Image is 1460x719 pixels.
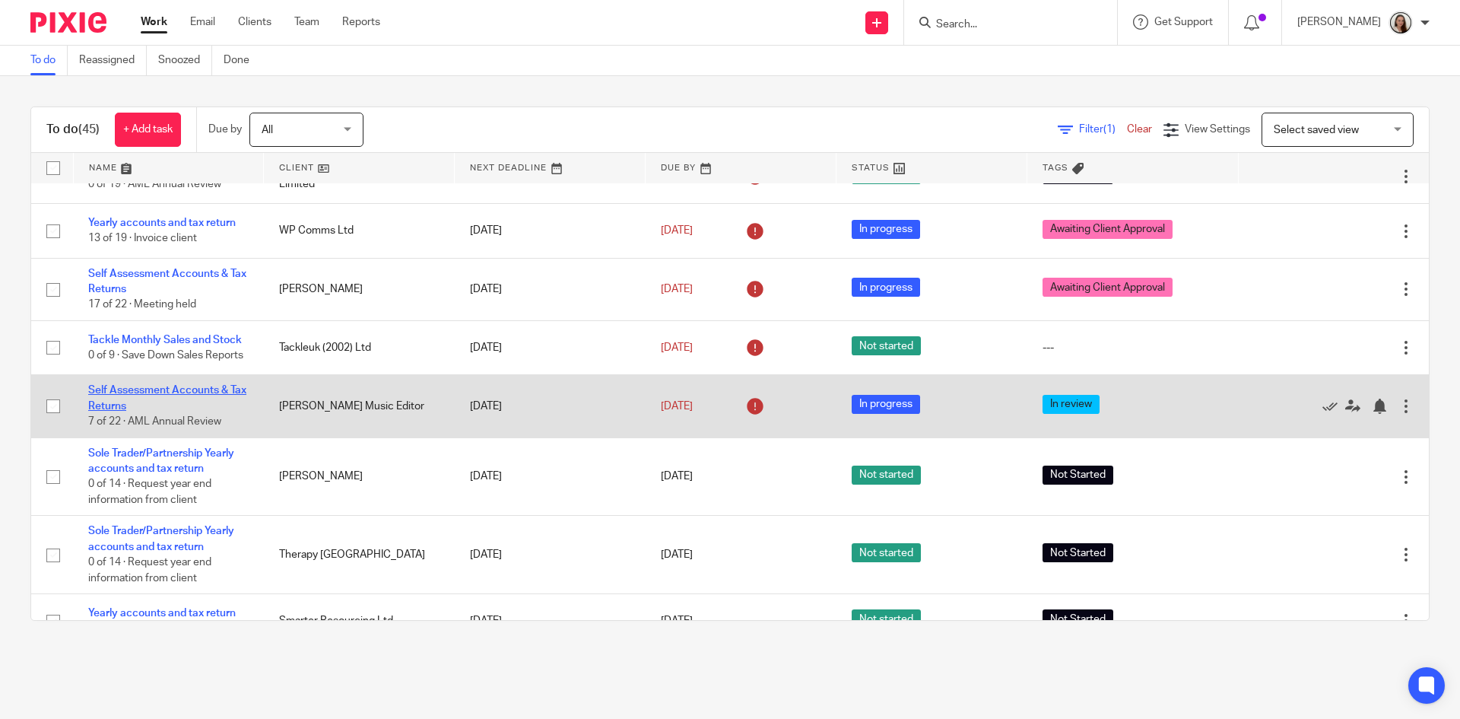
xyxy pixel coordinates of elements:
[1043,543,1113,562] span: Not Started
[141,14,167,30] a: Work
[88,350,243,361] span: 0 of 9 · Save Down Sales Reports
[79,46,147,75] a: Reassigned
[88,218,236,228] a: Yearly accounts and tax return
[238,14,271,30] a: Clients
[88,557,211,584] span: 0 of 14 · Request year end information from client
[935,18,1071,32] input: Search
[264,204,455,258] td: WP Comms Ltd
[294,14,319,30] a: Team
[1127,124,1152,135] a: Clear
[1154,17,1213,27] span: Get Support
[1043,466,1113,485] span: Not Started
[88,234,197,244] span: 13 of 19 · Invoice client
[88,416,221,427] span: 7 of 22 · AML Annual Review
[115,113,181,147] a: + Add task
[661,549,693,560] span: [DATE]
[455,594,646,648] td: [DATE]
[1043,278,1173,297] span: Awaiting Client Approval
[78,123,100,135] span: (45)
[88,300,196,310] span: 17 of 22 · Meeting held
[190,14,215,30] a: Email
[1043,340,1223,355] div: ---
[88,335,242,345] a: Tackle Monthly Sales and Stock
[30,46,68,75] a: To do
[262,125,273,135] span: All
[455,437,646,516] td: [DATE]
[88,179,221,189] span: 0 of 19 · AML Annual Review
[208,122,242,137] p: Due by
[455,204,646,258] td: [DATE]
[1274,125,1359,135] span: Select saved view
[264,594,455,648] td: Smarter Resourcing Ltd
[1043,609,1113,628] span: Not Started
[158,46,212,75] a: Snoozed
[1079,124,1127,135] span: Filter
[455,321,646,375] td: [DATE]
[88,448,234,474] a: Sole Trader/Partnership Yearly accounts and tax return
[455,258,646,320] td: [DATE]
[342,14,380,30] a: Reports
[852,543,921,562] span: Not started
[852,609,921,628] span: Not started
[455,516,646,594] td: [DATE]
[661,401,693,412] span: [DATE]
[661,284,693,294] span: [DATE]
[264,321,455,375] td: Tackleuk (2002) Ltd
[224,46,261,75] a: Done
[661,225,693,236] span: [DATE]
[1297,14,1381,30] p: [PERSON_NAME]
[264,437,455,516] td: [PERSON_NAME]
[852,220,920,239] span: In progress
[455,375,646,437] td: [DATE]
[1185,124,1250,135] span: View Settings
[852,466,921,485] span: Not started
[661,342,693,353] span: [DATE]
[1389,11,1413,35] img: Profile.png
[88,608,236,619] a: Yearly accounts and tax return
[661,616,693,626] span: [DATE]
[30,12,106,33] img: Pixie
[1043,164,1068,172] span: Tags
[852,336,921,355] span: Not started
[46,122,100,138] h1: To do
[264,375,455,437] td: [PERSON_NAME] Music Editor
[852,395,920,414] span: In progress
[1043,220,1173,239] span: Awaiting Client Approval
[88,479,211,506] span: 0 of 14 · Request year end information from client
[852,278,920,297] span: In progress
[1043,395,1100,414] span: In review
[1103,124,1116,135] span: (1)
[88,385,246,411] a: Self Assessment Accounts & Tax Returns
[264,516,455,594] td: Therapy [GEOGRAPHIC_DATA]
[661,471,693,482] span: [DATE]
[88,526,234,552] a: Sole Trader/Partnership Yearly accounts and tax return
[1322,399,1345,414] a: Mark as done
[88,269,246,294] a: Self Assessment Accounts & Tax Returns
[264,258,455,320] td: [PERSON_NAME]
